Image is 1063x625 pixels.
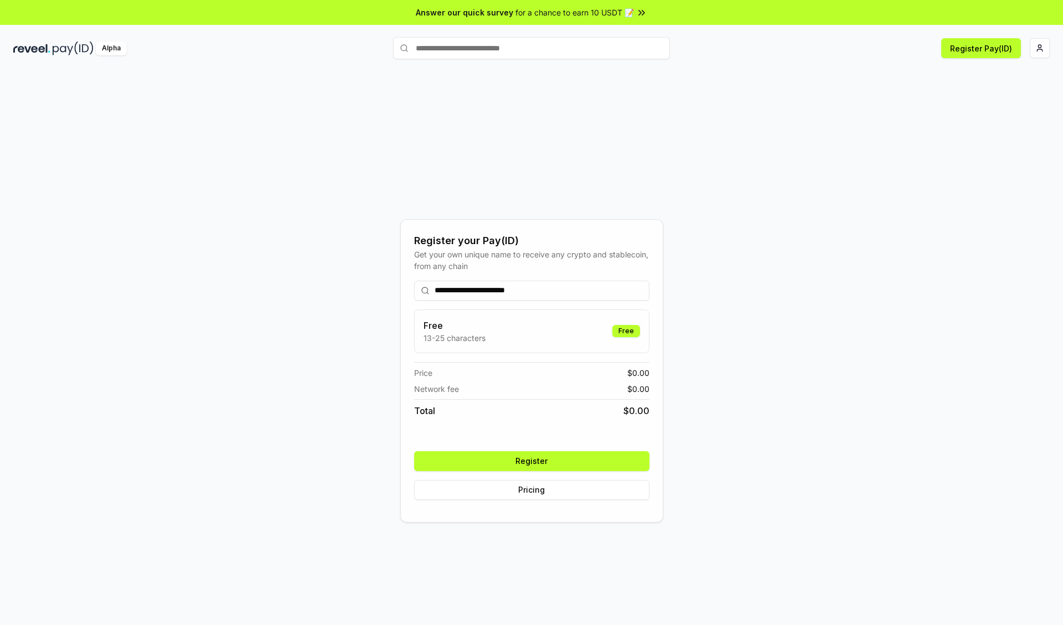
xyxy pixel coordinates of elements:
[623,404,649,417] span: $ 0.00
[515,7,634,18] span: for a chance to earn 10 USDT 📝
[941,38,1021,58] button: Register Pay(ID)
[416,7,513,18] span: Answer our quick survey
[414,367,432,379] span: Price
[96,42,127,55] div: Alpha
[53,42,94,55] img: pay_id
[424,319,486,332] h3: Free
[627,383,649,395] span: $ 0.00
[414,233,649,249] div: Register your Pay(ID)
[612,325,640,337] div: Free
[424,332,486,344] p: 13-25 characters
[414,383,459,395] span: Network fee
[414,249,649,272] div: Get your own unique name to receive any crypto and stablecoin, from any chain
[627,367,649,379] span: $ 0.00
[414,480,649,500] button: Pricing
[414,404,435,417] span: Total
[13,42,50,55] img: reveel_dark
[414,451,649,471] button: Register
